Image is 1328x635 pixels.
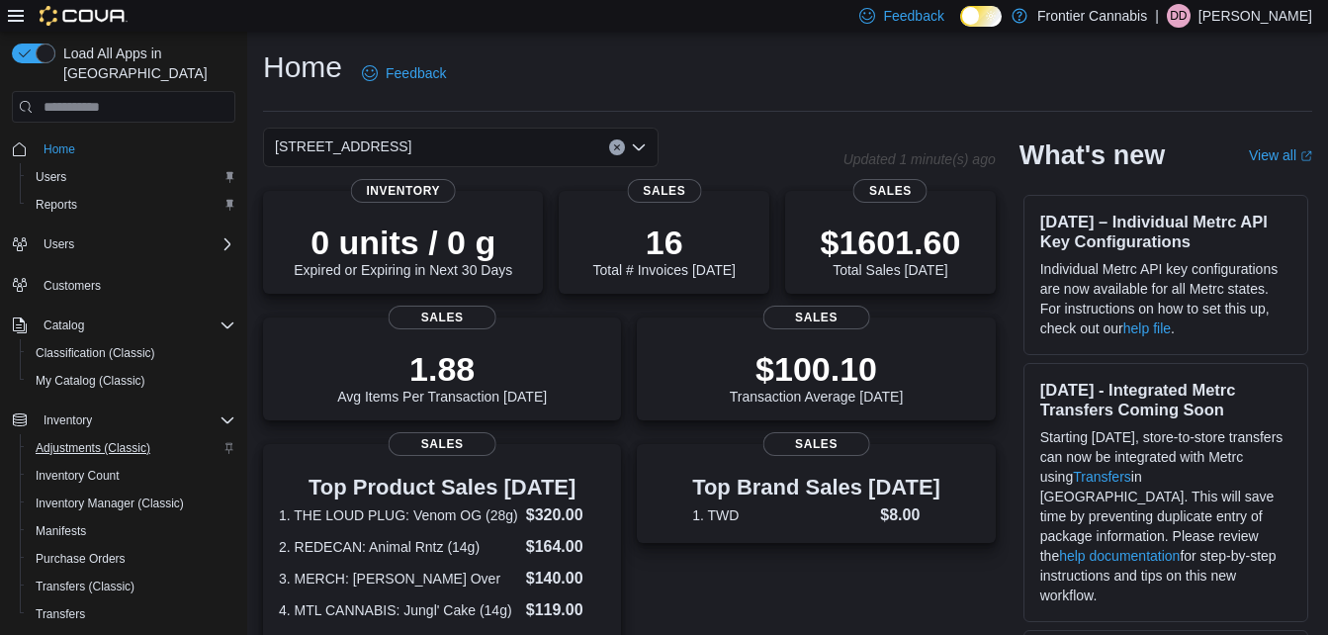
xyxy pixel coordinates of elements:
span: Purchase Orders [36,551,126,567]
div: Total # Invoices [DATE] [593,223,736,278]
span: Inventory Manager (Classic) [28,492,235,515]
a: Users [28,165,74,189]
button: Catalog [36,314,92,337]
span: Sales [762,432,870,456]
button: Users [4,230,243,258]
div: Dezirae Delill [1167,4,1191,28]
dt: 2. REDECAN: Animal Rntz (14g) [279,537,518,557]
h3: [DATE] – Individual Metrc API Key Configurations [1040,212,1291,251]
span: Inventory Count [36,468,120,484]
p: 16 [593,223,736,262]
dt: 1. THE LOUD PLUG: Venom OG (28g) [279,505,518,525]
button: Home [4,135,243,163]
span: Transfers (Classic) [28,575,235,598]
span: Inventory Manager (Classic) [36,496,184,511]
div: Avg Items Per Transaction [DATE] [337,349,547,405]
span: Users [36,232,235,256]
button: Inventory [4,407,243,434]
dt: 3. MERCH: [PERSON_NAME] Over [279,569,518,589]
span: My Catalog (Classic) [36,373,145,389]
span: Feedback [386,63,446,83]
span: Sales [762,306,870,329]
h3: Top Product Sales [DATE] [279,476,605,499]
span: Home [44,141,75,157]
div: Expired or Expiring in Next 30 Days [294,223,512,278]
img: Cova [40,6,128,26]
span: Users [28,165,235,189]
button: Adjustments (Classic) [20,434,243,462]
button: My Catalog (Classic) [20,367,243,395]
button: Clear input [609,139,625,155]
button: Purchase Orders [20,545,243,573]
span: Feedback [883,6,943,26]
span: Adjustments (Classic) [28,436,235,460]
dd: $8.00 [880,503,940,527]
span: Users [44,236,74,252]
p: 0 units / 0 g [294,223,512,262]
p: $1601.60 [820,223,960,262]
p: 1.88 [337,349,547,389]
span: DD [1170,4,1187,28]
span: Inventory [350,179,456,203]
span: Catalog [36,314,235,337]
span: Dark Mode [960,27,961,28]
a: Feedback [354,53,454,93]
dt: 4. MTL CANNABIS: Jungl' Cake (14g) [279,600,518,620]
div: Transaction Average [DATE] [730,349,904,405]
span: Sales [853,179,928,203]
button: Users [20,163,243,191]
span: My Catalog (Classic) [28,369,235,393]
a: View allExternal link [1249,147,1312,163]
span: Reports [36,197,77,213]
span: Adjustments (Classic) [36,440,150,456]
span: Inventory Count [28,464,235,488]
a: Reports [28,193,85,217]
h3: Top Brand Sales [DATE] [692,476,940,499]
span: Sales [627,179,701,203]
a: Transfers [28,602,93,626]
button: Catalog [4,312,243,339]
dd: $164.00 [526,535,606,559]
span: Manifests [36,523,86,539]
button: Users [36,232,82,256]
p: Starting [DATE], store-to-store transfers can now be integrated with Metrc using in [GEOGRAPHIC_D... [1040,427,1291,605]
p: Frontier Cannabis [1037,4,1147,28]
button: Inventory Manager (Classic) [20,490,243,517]
span: Customers [36,272,235,297]
span: Transfers [28,602,235,626]
a: Classification (Classic) [28,341,163,365]
a: Inventory Count [28,464,128,488]
a: Home [36,137,83,161]
p: $100.10 [730,349,904,389]
span: Transfers [36,606,85,622]
a: My Catalog (Classic) [28,369,153,393]
span: Inventory [36,408,235,432]
span: Sales [389,306,496,329]
h3: [DATE] - Integrated Metrc Transfers Coming Soon [1040,380,1291,419]
span: Manifests [28,519,235,543]
a: help file [1123,320,1171,336]
h1: Home [263,47,342,87]
dd: $140.00 [526,567,606,590]
a: Inventory Manager (Classic) [28,492,192,515]
a: Transfers [1073,469,1131,485]
span: Customers [44,278,101,294]
a: Transfers (Classic) [28,575,142,598]
a: Adjustments (Classic) [28,436,158,460]
button: Reports [20,191,243,219]
span: Sales [389,432,496,456]
dd: $320.00 [526,503,606,527]
span: Reports [28,193,235,217]
span: Users [36,169,66,185]
svg: External link [1300,150,1312,162]
span: Classification (Classic) [36,345,155,361]
span: Purchase Orders [28,547,235,571]
span: Inventory [44,412,92,428]
span: Catalog [44,317,84,333]
a: Purchase Orders [28,547,133,571]
p: Individual Metrc API key configurations are now available for all Metrc states. For instructions ... [1040,259,1291,338]
button: Inventory Count [20,462,243,490]
span: Classification (Classic) [28,341,235,365]
span: Load All Apps in [GEOGRAPHIC_DATA] [55,44,235,83]
span: Home [36,136,235,161]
